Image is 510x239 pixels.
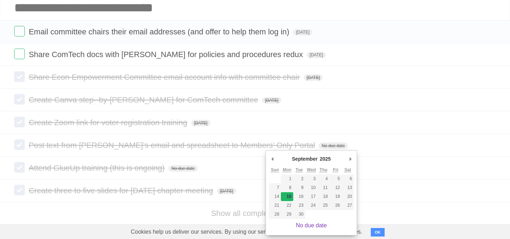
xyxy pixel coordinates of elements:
[329,192,341,201] button: 19
[317,183,329,192] button: 11
[269,154,276,164] button: Previous Month
[169,165,197,172] span: No due date
[317,174,329,183] button: 4
[293,201,305,210] button: 23
[29,27,291,36] span: Email committee chairs their email addresses (and offer to help them log in)
[14,162,25,173] label: Done
[14,139,25,150] label: Done
[293,29,312,35] span: [DATE]
[14,71,25,82] label: Done
[269,210,281,219] button: 28
[269,201,281,210] button: 21
[281,201,293,210] button: 22
[291,154,318,164] div: September
[29,95,260,104] span: Create Canva step--by-[PERSON_NAME] for ComTech committee
[333,167,338,173] abbr: Friday
[217,188,236,194] span: [DATE]
[342,174,354,183] button: 6
[329,174,341,183] button: 5
[124,225,369,239] span: Cookies help us deliver our services. By using our services, you agree to our use of cookies.
[347,154,354,164] button: Next Month
[307,167,316,173] abbr: Wednesday
[29,141,317,150] span: Post text from [PERSON_NAME]’s email and spreadsheet to Members’ Only Portal
[14,117,25,127] label: Done
[371,228,385,237] button: OK
[345,167,351,173] abbr: Saturday
[307,52,326,58] span: [DATE]
[317,192,329,201] button: 18
[319,154,332,164] div: 2025
[296,222,327,228] a: No due date
[329,201,341,210] button: 26
[29,118,189,127] span: Create Zoom link for voter registration training
[293,183,305,192] button: 9
[304,74,323,81] span: [DATE]
[269,192,281,201] button: 14
[305,192,317,201] button: 17
[281,192,293,201] button: 15
[293,192,305,201] button: 16
[319,167,327,173] abbr: Thursday
[305,201,317,210] button: 24
[342,192,354,201] button: 20
[296,167,303,173] abbr: Tuesday
[317,201,329,210] button: 25
[305,183,317,192] button: 10
[29,186,215,195] span: Create three to five slides for [DATE] chapter meeting
[305,174,317,183] button: 3
[14,26,25,37] label: Done
[269,183,281,192] button: 7
[293,174,305,183] button: 2
[191,120,210,126] span: [DATE]
[293,210,305,219] button: 30
[29,50,305,59] span: Share ComTech docs with [PERSON_NAME] for policies and procedures redux
[281,174,293,183] button: 1
[319,143,347,149] span: No due date
[14,185,25,195] label: Done
[14,94,25,105] label: Done
[329,183,341,192] button: 12
[262,97,281,104] span: [DATE]
[281,210,293,219] button: 29
[342,201,354,210] button: 27
[281,183,293,192] button: 8
[14,49,25,59] label: Done
[29,163,166,172] span: Attend GlueUp training (this is ongoing)
[29,73,301,82] span: Share Econ Empowerment Committee email account info with committee chair
[271,167,279,173] abbr: Sunday
[211,209,299,218] a: Show all completed tasks
[342,183,354,192] button: 13
[283,167,291,173] abbr: Monday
